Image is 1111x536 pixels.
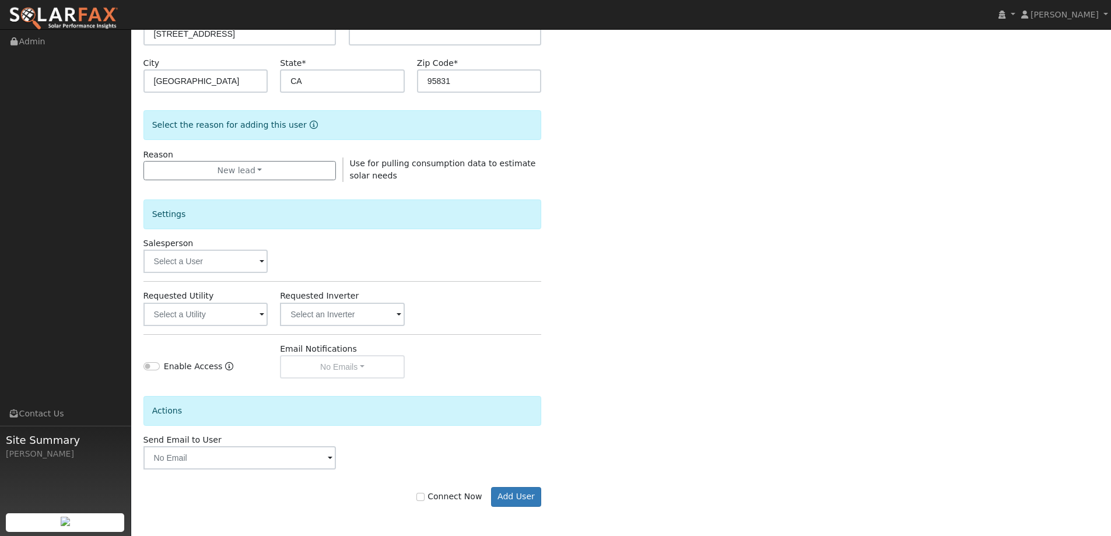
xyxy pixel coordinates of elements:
label: Enable Access [164,360,223,373]
span: Required [454,58,458,68]
span: Use for pulling consumption data to estimate solar needs [350,159,536,180]
div: Actions [143,396,542,426]
input: Select an Inverter [280,303,405,326]
label: Requested Utility [143,290,214,302]
span: Required [302,58,306,68]
label: Reason [143,149,173,161]
label: Send Email to User [143,434,222,446]
label: Requested Inverter [280,290,359,302]
label: State [280,57,306,69]
label: Email Notifications [280,343,357,355]
input: Select a User [143,250,268,273]
button: Add User [491,487,542,507]
label: Salesperson [143,237,194,250]
button: New lead [143,161,337,181]
div: [PERSON_NAME] [6,448,125,460]
input: Connect Now [416,493,425,501]
a: Enable Access [225,360,233,379]
span: Site Summary [6,432,125,448]
a: Reason for new user [307,120,318,129]
div: Settings [143,199,542,229]
img: retrieve [61,517,70,526]
img: SolarFax [9,6,118,31]
input: Select a Utility [143,303,268,326]
label: Zip Code [417,57,458,69]
div: Select the reason for adding this user [143,110,542,140]
span: [PERSON_NAME] [1031,10,1099,19]
label: Connect Now [416,491,482,503]
input: No Email [143,446,337,470]
label: City [143,57,160,69]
